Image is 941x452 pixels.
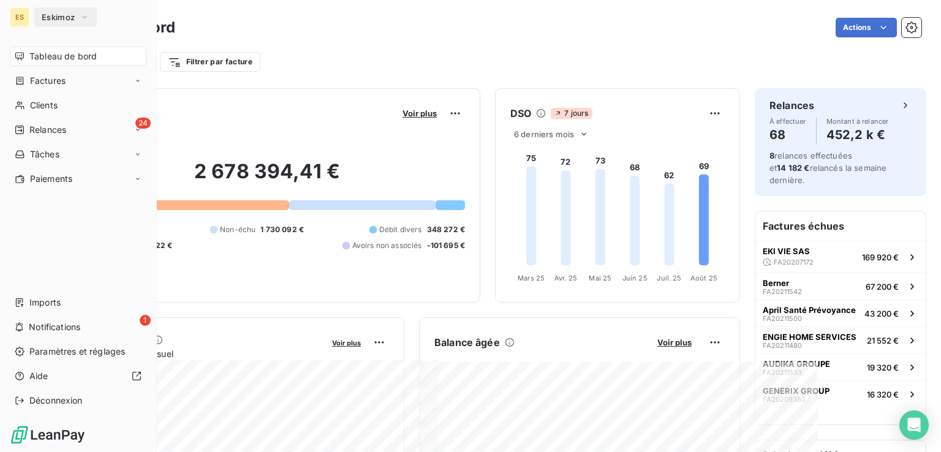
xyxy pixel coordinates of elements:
span: 8 [769,151,774,160]
div: ES [10,7,29,27]
span: 14 182 € [777,163,809,173]
button: Voir plus [399,108,440,119]
a: Imports [10,293,146,312]
span: April Santé Prévoyance [763,305,856,315]
span: 21 552 € [867,336,899,345]
a: Clients [10,96,146,115]
span: Paiements [30,173,72,185]
span: FA20211542 [763,288,802,295]
h2: 2 678 394,41 € [69,159,465,196]
tspan: Juil. 25 [657,274,681,282]
h6: Balance âgée [434,335,500,350]
span: Tâches [30,148,59,160]
span: 67 200 € [866,282,899,292]
span: Non-échu [220,224,255,235]
span: ENGIE HOME SERVICES [763,332,856,342]
span: Tableau de bord [29,50,97,62]
a: 24Relances [10,120,146,140]
span: Eskimoz [42,12,75,22]
span: À effectuer [769,118,806,125]
button: BernerFA2021154267 200 € [755,273,926,299]
h4: 452,2 k € [826,125,889,145]
span: FA20207172 [774,258,814,266]
span: -101 695 € [427,240,466,251]
button: ENGIE HOME SERVICESFA2021148021 552 € [755,326,926,353]
button: Filtrer par facture [160,52,260,72]
tspan: Avr. 25 [554,274,577,282]
span: Voir plus [332,339,361,347]
span: Factures [30,75,66,87]
a: Paramètres et réglages [10,342,146,361]
span: Berner [763,278,789,288]
span: Paramètres et réglages [29,345,125,358]
img: Logo LeanPay [10,425,86,445]
a: Paiements [10,169,146,189]
span: 19 320 € [867,363,899,372]
span: Montant à relancer [826,118,889,125]
h6: Factures échues [755,211,926,241]
span: Imports [29,296,61,309]
a: Tableau de bord [10,47,146,66]
span: 6 derniers mois [514,129,574,139]
span: 1 730 092 € [260,224,304,235]
span: Avoirs non associés [352,240,422,251]
span: Déconnexion [29,394,83,407]
h6: DSO [510,106,531,121]
span: Relances [29,124,66,136]
button: AUDIKA GROUPEFA2021153319 320 € [755,353,926,380]
span: Aide [29,370,48,382]
span: Notifications [29,321,80,333]
h4: 68 [769,125,806,145]
button: EKI VIE SASFA20207172169 920 € [755,241,926,273]
span: 43 200 € [864,309,899,318]
button: Voir plus [328,337,365,348]
a: Tâches [10,145,146,164]
span: 7 jours [551,108,592,119]
div: Open Intercom Messenger [899,410,929,440]
a: Factures [10,71,146,91]
span: 16 320 € [867,390,899,399]
span: Voir plus [402,108,437,118]
span: 1 [140,315,151,326]
span: 169 920 € [862,252,899,262]
button: Voir plus [654,337,695,348]
span: 24 [135,118,151,129]
button: April Santé PrévoyanceFA2021150043 200 € [755,299,926,326]
tspan: Mars 25 [518,274,545,282]
h6: Relances [769,98,814,113]
span: Chiffre d'affaires mensuel [69,347,323,360]
tspan: Août 25 [690,274,717,282]
span: FA20211500 [763,315,802,322]
span: Débit divers [379,224,422,235]
span: Voir plus [657,337,692,347]
button: Actions [836,18,897,37]
span: Clients [30,99,58,111]
span: relances effectuées et relancés la semaine dernière. [769,151,886,185]
span: AUDIKA GROUPE [763,359,830,369]
button: GENERIX GROUPFA2020938316 320 € [755,380,926,407]
span: FA20211480 [763,342,802,349]
a: Aide [10,366,146,386]
tspan: Mai 25 [589,274,611,282]
span: 348 272 € [427,224,465,235]
tspan: Juin 25 [622,274,648,282]
span: EKI VIE SAS [763,246,810,256]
